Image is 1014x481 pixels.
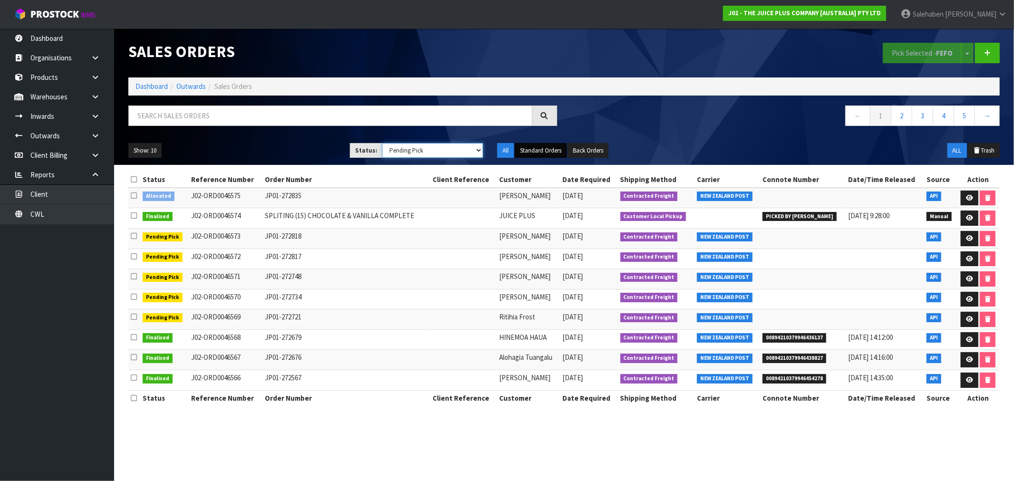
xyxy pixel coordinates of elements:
span: [DATE] 14:12:00 [849,333,893,342]
span: API [927,232,941,242]
span: Finalised [143,212,173,221]
span: Pending Pick [143,252,183,262]
span: Contracted Freight [620,192,678,201]
span: [DATE] 14:16:00 [849,353,893,362]
td: JP01-272679 [262,329,430,350]
span: PICKED BY [PERSON_NAME] [763,212,837,221]
span: Pending Pick [143,232,183,242]
th: Shipping Method [618,391,695,406]
th: Carrier [695,391,760,406]
span: Pending Pick [143,293,183,302]
td: SPLITING (15) CHOCOLATE & VANILLA COMPLETE [262,208,430,229]
span: API [927,252,941,262]
th: Action [956,391,1000,406]
span: Finalised [143,374,173,384]
a: 3 [912,106,933,126]
span: Finalised [143,333,173,343]
strong: Status: [355,146,377,154]
th: Connote Number [760,391,846,406]
span: NEW ZEALAND POST [697,313,753,323]
th: Order Number [262,172,430,187]
td: J02-ORD0046568 [189,329,262,350]
h1: Sales Orders [128,43,557,60]
a: J02 - THE JUICE PLUS COMPANY [AUSTRALIA] PTY LTD [723,6,886,21]
span: API [927,354,941,363]
a: 4 [933,106,954,126]
td: JP01-272818 [262,229,430,249]
td: Alohagia Tuangalu [497,350,560,370]
th: Date/Time Released [846,172,925,187]
th: Status [140,172,189,187]
button: Show: 10 [128,143,162,158]
td: [PERSON_NAME] [497,188,560,208]
span: Contracted Freight [620,273,678,282]
span: API [927,374,941,384]
span: [DATE] [563,231,583,240]
th: Connote Number [760,172,846,187]
span: [DATE] [563,373,583,382]
th: Source [924,172,956,187]
span: [DATE] [563,292,583,301]
a: Outwards [176,82,206,91]
th: Reference Number [189,391,262,406]
th: Status [140,391,189,406]
td: JP01-272721 [262,309,430,330]
span: API [927,273,941,282]
span: Contracted Freight [620,333,678,343]
th: Date Required [560,172,618,187]
span: NEW ZEALAND POST [697,333,753,343]
td: [PERSON_NAME] [497,370,560,391]
th: Carrier [695,172,760,187]
td: Ritihia Frost [497,309,560,330]
th: Client Reference [430,391,497,406]
th: Client Reference [430,172,497,187]
th: Source [924,391,956,406]
span: Contracted Freight [620,232,678,242]
span: NEW ZEALAND POST [697,354,753,363]
span: Customer Local Pickup [620,212,686,221]
td: J02-ORD0046569 [189,309,262,330]
td: [PERSON_NAME] [497,229,560,249]
span: [DATE] [563,191,583,200]
span: NEW ZEALAND POST [697,374,753,384]
td: J02-ORD0046574 [189,208,262,229]
span: [DATE] [563,252,583,261]
span: Allocated [143,192,174,201]
th: Order Number [262,391,430,406]
img: cube-alt.png [14,8,26,20]
td: [PERSON_NAME] [497,269,560,289]
button: ALL [947,143,967,158]
button: Back Orders [568,143,608,158]
a: → [975,106,1000,126]
span: Contracted Freight [620,293,678,302]
input: Search sales orders [128,106,532,126]
span: Manual [927,212,952,221]
button: All [497,143,514,158]
td: JP01-272817 [262,249,430,269]
a: ← [845,106,870,126]
th: Date Required [560,391,618,406]
a: 2 [891,106,912,126]
td: HINEMOA HAUA [497,329,560,350]
td: J02-ORD0046575 [189,188,262,208]
td: J02-ORD0046566 [189,370,262,391]
small: WMS [81,10,96,19]
th: Reference Number [189,172,262,187]
button: Pick Selected -FEFO [883,43,962,63]
span: Pending Pick [143,273,183,282]
span: API [927,313,941,323]
span: NEW ZEALAND POST [697,273,753,282]
span: NEW ZEALAND POST [697,232,753,242]
span: [DATE] [563,353,583,362]
span: Contracted Freight [620,252,678,262]
span: Finalised [143,354,173,363]
button: Standard Orders [515,143,567,158]
button: Trash [968,143,1000,158]
th: Date/Time Released [846,391,925,406]
th: Shipping Method [618,172,695,187]
td: J02-ORD0046571 [189,269,262,289]
span: [DATE] 14:35:00 [849,373,893,382]
span: 00894210379946454278 [763,374,826,384]
td: J02-ORD0046573 [189,229,262,249]
span: [DATE] [563,211,583,220]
